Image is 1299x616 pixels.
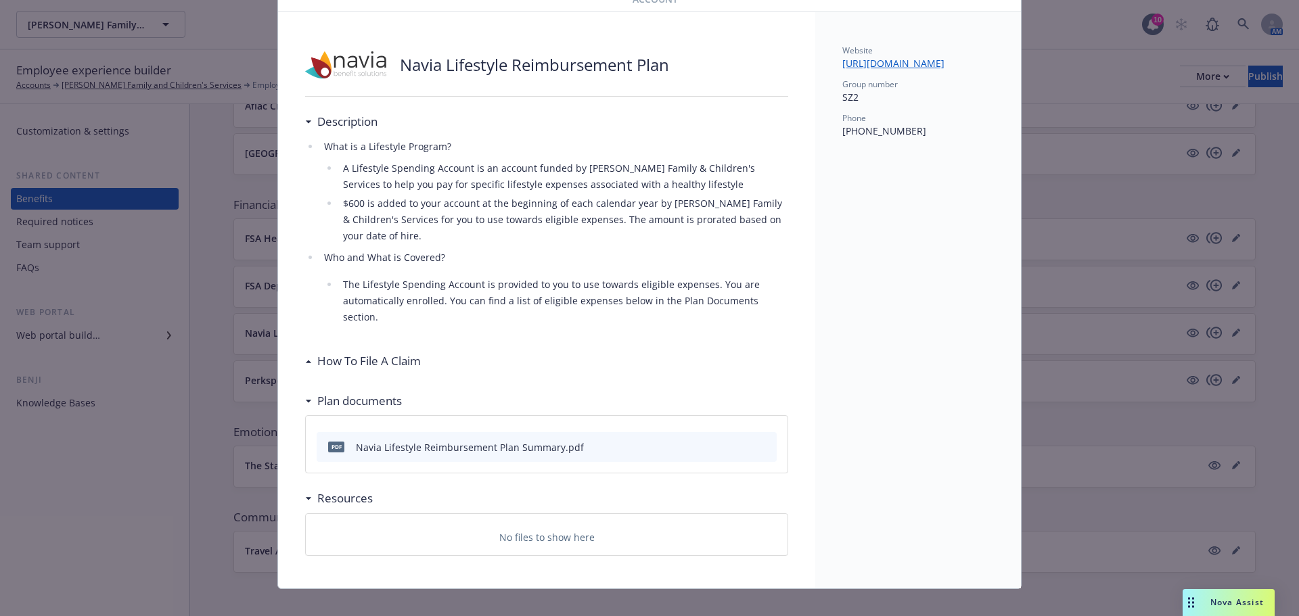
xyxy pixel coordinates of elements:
button: Nova Assist [1183,589,1275,616]
h3: Resources [317,490,373,507]
li: What is a Lifestyle Program? [320,139,788,244]
div: Drag to move [1183,589,1200,616]
h3: Description [317,113,378,131]
a: [URL][DOMAIN_NAME] [842,57,955,70]
div: How To File A Claim [305,352,421,370]
span: Website [842,45,873,56]
div: Resources [305,490,373,507]
p: No files to show here [499,530,595,544]
p: The Lifestyle Spending Account is provided to you to use towards eligible expenses. You are autom... [343,277,788,325]
span: Nova Assist [1210,596,1264,608]
span: pdf [328,442,344,452]
li: Who and What is Covered? [320,250,788,325]
div: Description [305,113,378,131]
span: Group number [842,78,898,90]
span: Phone [842,112,866,124]
button: preview file [759,440,771,454]
h3: Plan documents [317,392,402,410]
button: download file [737,440,748,454]
img: Navia Benefit Solutions [305,45,386,85]
div: Plan documents [305,392,402,410]
p: [PHONE_NUMBER] [842,124,994,138]
h3: How To File A Claim [317,352,421,370]
div: Navia Lifestyle Reimbursement Plan Summary.pdf [356,440,584,454]
p: SZ2 [842,90,994,104]
p: Navia Lifestyle Reimbursement Plan [400,53,669,76]
li: $600 is added to your account at the beginning of each calendar year by [PERSON_NAME] Family & Ch... [339,195,788,244]
li: A Lifestyle Spending Account is an account funded by [PERSON_NAME] Family & Children's Services t... [339,160,788,193]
